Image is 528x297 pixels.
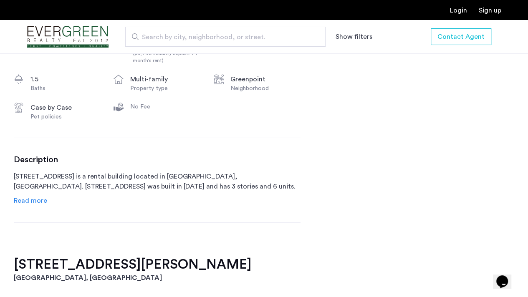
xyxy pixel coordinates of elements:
div: Case by Case [30,103,101,113]
div: Baths [30,84,101,93]
h3: [GEOGRAPHIC_DATA], [GEOGRAPHIC_DATA] [14,273,515,283]
a: Cazamio Logo [27,21,109,53]
span: Search by city, neighborhood, or street. [142,32,302,42]
div: multi-family [130,74,200,84]
a: Login [450,7,467,14]
p: [STREET_ADDRESS] is a rental building located in [GEOGRAPHIC_DATA], [GEOGRAPHIC_DATA]. [STREET_AD... [14,171,301,191]
button: Show or hide filters [336,32,372,42]
h2: [STREET_ADDRESS][PERSON_NAME] [14,256,515,273]
img: logo [27,21,109,53]
div: Greenpoint [230,74,301,84]
div: 1.5 [30,74,101,84]
a: Read info [14,196,47,206]
input: Apartment Search [125,27,326,47]
iframe: chat widget [493,264,520,289]
h3: Description [14,155,301,165]
div: No Fee [130,103,200,111]
span: Contact Agent [437,32,485,42]
div: Pet policies [30,113,101,121]
div: ($3,790 security deposit + 1 month's rent) [133,50,203,64]
button: button [431,28,491,45]
div: Neighborhood [230,84,301,93]
div: Property type [130,84,200,93]
a: Registration [479,7,501,14]
span: Read more [14,197,47,204]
